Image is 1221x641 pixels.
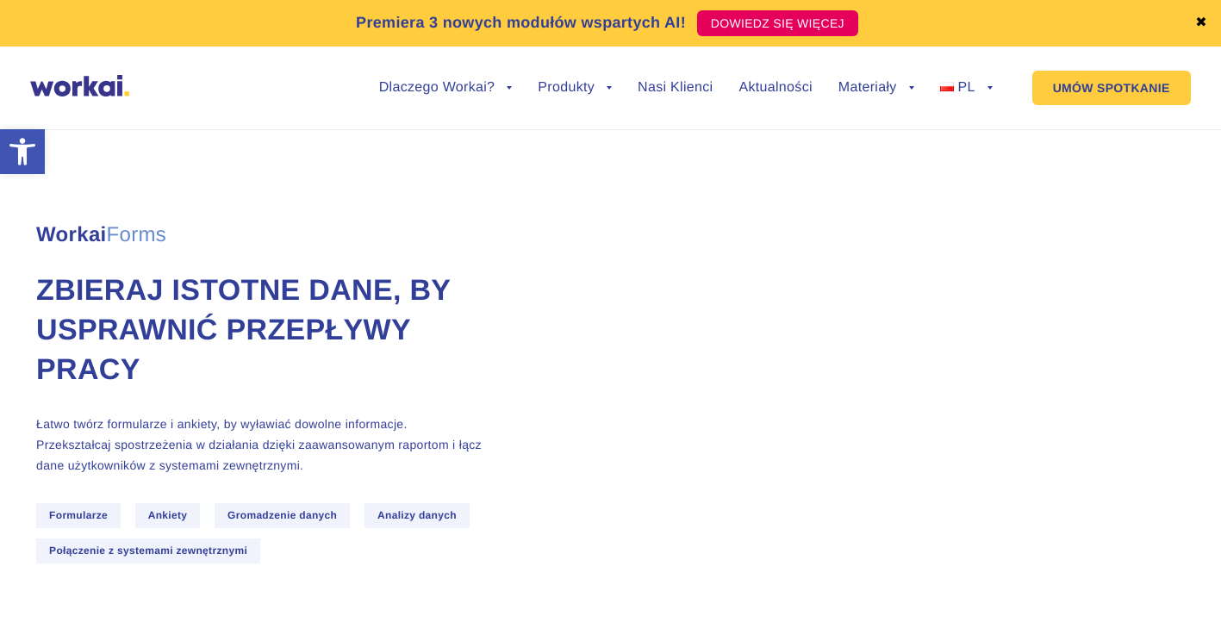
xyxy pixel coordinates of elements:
[36,271,484,390] h1: ZBIERAJ ISTOTNE DANE, BY USPRAWNIĆ PRZEPŁYWY PRACY
[36,204,166,246] span: Workai
[1195,16,1207,30] a: ✖
[36,538,260,563] span: Połączenie z systemami zewnętrznymi
[1032,71,1191,105] a: UMÓW SPOTKANIE
[957,80,975,95] span: PL
[107,223,167,246] em: Forms
[135,503,201,528] span: Ankiety
[838,81,914,95] a: Materiały
[638,81,713,95] a: Nasi Klienci
[36,503,121,528] span: Formularze
[697,10,858,36] a: DOWIEDZ SIĘ WIĘCEJ
[379,81,513,95] a: Dlaczego Workai?
[356,11,686,34] p: Premiera 3 nowych modułów wspartych AI!
[215,503,350,528] span: Gromadzenie danych
[36,414,484,476] p: Łatwo twórz formularze i ankiety, by wyławiać dowolne informacje. Przekształcaj spostrzeżenia w d...
[738,81,812,95] a: Aktualności
[364,503,470,528] span: Analizy danych
[538,81,612,95] a: Produkty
